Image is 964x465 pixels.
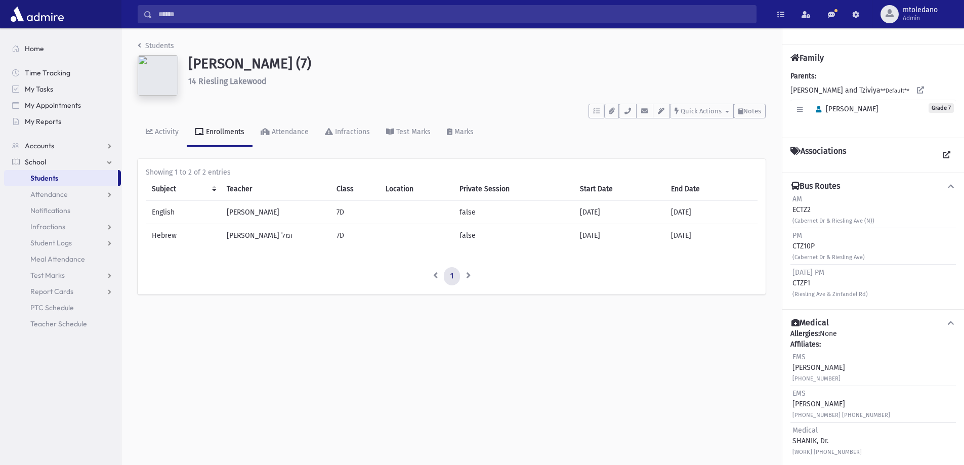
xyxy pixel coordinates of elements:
[138,41,174,50] a: Students
[153,128,179,136] div: Activity
[792,353,806,361] span: EMS
[743,107,761,115] span: Notes
[790,329,820,338] b: Allergies:
[453,178,574,201] th: Private Session
[30,238,72,247] span: Student Logs
[4,154,121,170] a: School
[30,190,68,199] span: Attendance
[30,287,73,296] span: Report Cards
[4,113,121,130] a: My Reports
[30,271,65,280] span: Test Marks
[4,267,121,283] a: Test Marks
[790,318,956,328] button: Medical
[790,71,956,130] div: [PERSON_NAME] and Tziviya
[25,157,46,166] span: School
[792,426,818,435] span: Medical
[444,267,460,285] a: 1
[330,178,380,201] th: Class
[792,389,806,398] span: EMS
[790,328,956,459] div: None
[317,118,378,147] a: Infractions
[4,81,121,97] a: My Tasks
[187,118,253,147] a: Enrollments
[30,206,70,215] span: Notifications
[221,178,330,201] th: Teacher
[4,65,121,81] a: Time Tracking
[330,201,380,224] td: 7D
[670,104,734,118] button: Quick Actions
[188,76,766,86] h6: 14 Riesling Lakewood
[30,319,87,328] span: Teacher Schedule
[4,202,121,219] a: Notifications
[146,178,221,201] th: Subject
[574,224,665,247] td: [DATE]
[681,107,722,115] span: Quick Actions
[734,104,766,118] button: Notes
[146,201,221,224] td: English
[146,224,221,247] td: Hebrew
[792,194,874,226] div: ECTZ2
[453,224,574,247] td: false
[790,181,956,192] button: Bus Routes
[574,201,665,224] td: [DATE]
[903,6,938,14] span: mtoledano
[811,105,878,113] span: [PERSON_NAME]
[4,97,121,113] a: My Appointments
[330,224,380,247] td: 7D
[452,128,474,136] div: Marks
[30,174,58,183] span: Students
[792,412,890,418] small: [PHONE_NUMBER] [PHONE_NUMBER]
[453,201,574,224] td: false
[4,219,121,235] a: Infractions
[394,128,431,136] div: Test Marks
[792,195,802,203] span: AM
[146,167,758,178] div: Showing 1 to 2 of 2 entries
[138,118,187,147] a: Activity
[221,224,330,247] td: [PERSON_NAME] זמל
[792,268,824,277] span: [DATE] PM
[792,230,865,262] div: CTZ10P
[938,146,956,164] a: View all Associations
[138,40,174,55] nav: breadcrumb
[378,118,439,147] a: Test Marks
[4,316,121,332] a: Teacher Schedule
[439,118,482,147] a: Marks
[791,318,829,328] h4: Medical
[792,425,862,457] div: SHANIK, Dr.
[792,449,862,455] small: [WORK] [PHONE_NUMBER]
[8,4,66,24] img: AdmirePro
[790,146,846,164] h4: Associations
[4,251,121,267] a: Meal Attendance
[792,291,868,298] small: (Riesling Ave & Zinfandel Rd)
[665,201,758,224] td: [DATE]
[790,53,824,63] h4: Family
[665,178,758,201] th: End Date
[4,300,121,316] a: PTC Schedule
[790,72,816,80] b: Parents:
[4,235,121,251] a: Student Logs
[792,218,874,224] small: (Cabernet Dr & Riesling Ave (N))
[4,170,118,186] a: Students
[380,178,453,201] th: Location
[791,181,840,192] h4: Bus Routes
[30,255,85,264] span: Meal Attendance
[152,5,756,23] input: Search
[270,128,309,136] div: Attendance
[665,224,758,247] td: [DATE]
[4,186,121,202] a: Attendance
[25,44,44,53] span: Home
[204,128,244,136] div: Enrollments
[903,14,938,22] span: Admin
[25,101,81,110] span: My Appointments
[792,352,845,384] div: [PERSON_NAME]
[4,40,121,57] a: Home
[792,231,802,240] span: PM
[253,118,317,147] a: Attendance
[221,201,330,224] td: [PERSON_NAME]
[792,388,890,420] div: [PERSON_NAME]
[792,267,868,299] div: CTZF1
[138,55,178,96] img: c33ed876-82ba-449e-8fb2-37f369b95832
[30,303,74,312] span: PTC Schedule
[929,103,954,113] span: Grade 7
[792,375,841,382] small: [PHONE_NUMBER]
